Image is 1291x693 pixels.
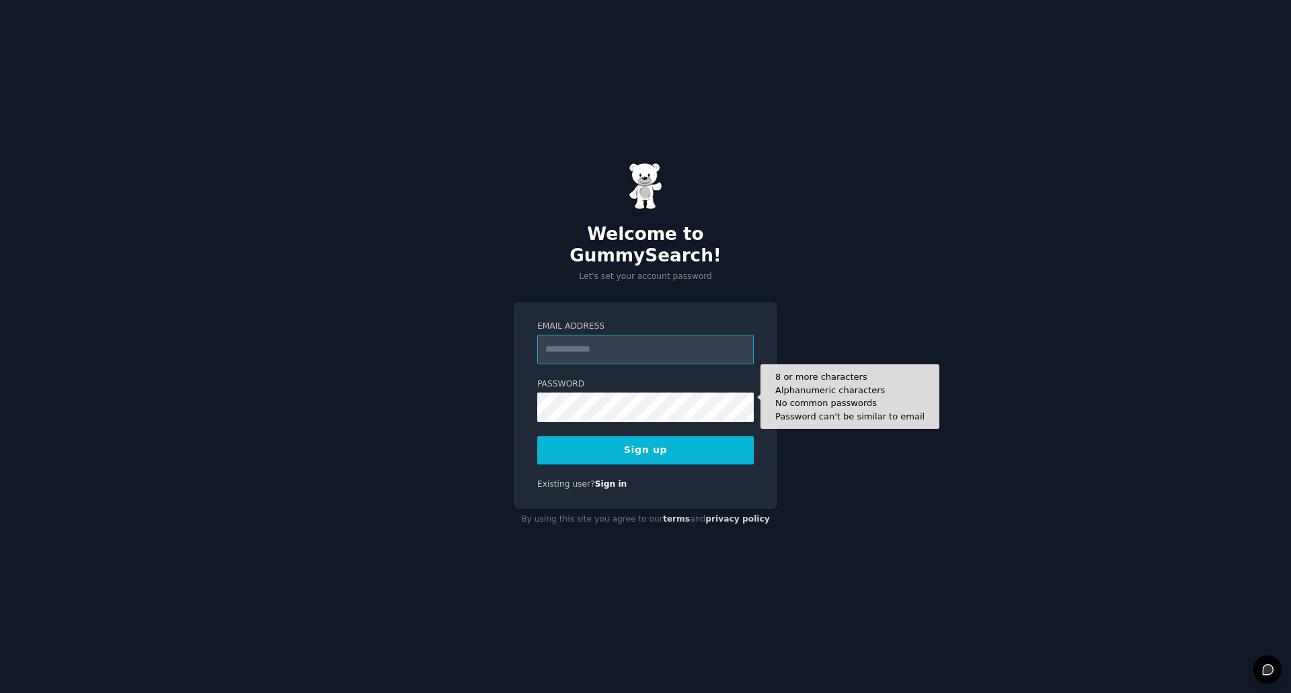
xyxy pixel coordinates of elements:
[537,479,595,489] span: Existing user?
[514,224,777,266] h2: Welcome to GummySearch!
[663,514,690,524] a: terms
[537,321,754,333] label: Email Address
[514,509,777,530] div: By using this site you agree to our and
[595,479,627,489] a: Sign in
[629,163,662,210] img: Gummy Bear
[537,436,754,464] button: Sign up
[514,271,777,283] p: Let's set your account password
[705,514,770,524] a: privacy policy
[537,378,754,391] label: Password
